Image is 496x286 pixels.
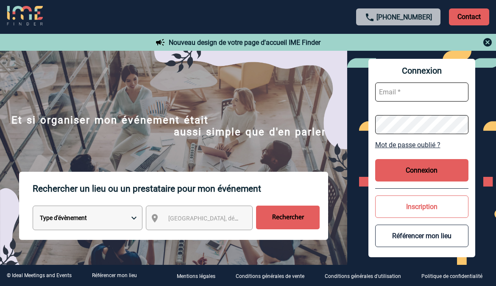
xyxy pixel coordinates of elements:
a: Politique de confidentialité [415,272,496,280]
button: Inscription [375,195,468,218]
button: Connexion [375,159,468,181]
input: Email * [375,82,468,102]
img: call-24-px.png [365,12,375,22]
span: Connexion [375,66,468,76]
p: Conditions générales d'utilisation [325,273,401,279]
p: Politique de confidentialité [421,273,482,279]
span: [GEOGRAPHIC_DATA], département, région... [168,215,286,222]
p: Rechercher un lieu ou un prestataire pour mon événement [33,172,320,206]
a: Référencer mon lieu [92,272,137,278]
p: Mentions légales [177,273,215,279]
a: [PHONE_NUMBER] [376,13,432,21]
p: Contact [449,8,489,25]
input: Rechercher [256,206,320,229]
a: Mentions légales [170,272,229,280]
p: Conditions générales de vente [236,273,304,279]
a: Conditions générales de vente [229,272,318,280]
a: Conditions générales d'utilisation [318,272,415,280]
button: Référencer mon lieu [375,225,468,247]
div: © Ideal Meetings and Events [7,272,72,278]
a: Mot de passe oublié ? [375,141,468,149]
